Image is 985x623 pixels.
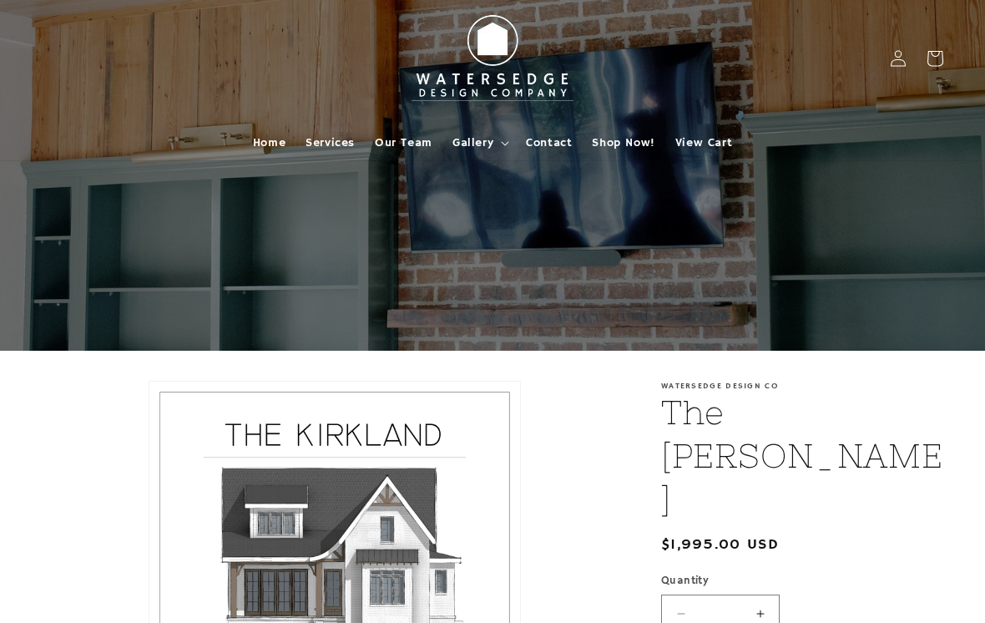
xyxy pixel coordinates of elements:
label: Quantity [661,573,943,590]
span: View Cart [675,135,732,150]
span: Our Team [375,135,432,150]
span: $1,995.00 USD [661,534,779,556]
span: Home [253,135,285,150]
a: Home [243,125,295,160]
summary: Gallery [442,125,516,160]
img: Watersedge Design Co [401,7,584,110]
span: Contact [526,135,572,150]
span: Shop Now! [592,135,654,150]
a: Services [295,125,365,160]
p: Watersedge Design Co [661,381,943,391]
a: Our Team [365,125,442,160]
span: Gallery [452,135,493,150]
h1: The [PERSON_NAME] [661,391,943,521]
a: Shop Now! [582,125,664,160]
span: Services [306,135,355,150]
a: View Cart [665,125,742,160]
a: Contact [516,125,582,160]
